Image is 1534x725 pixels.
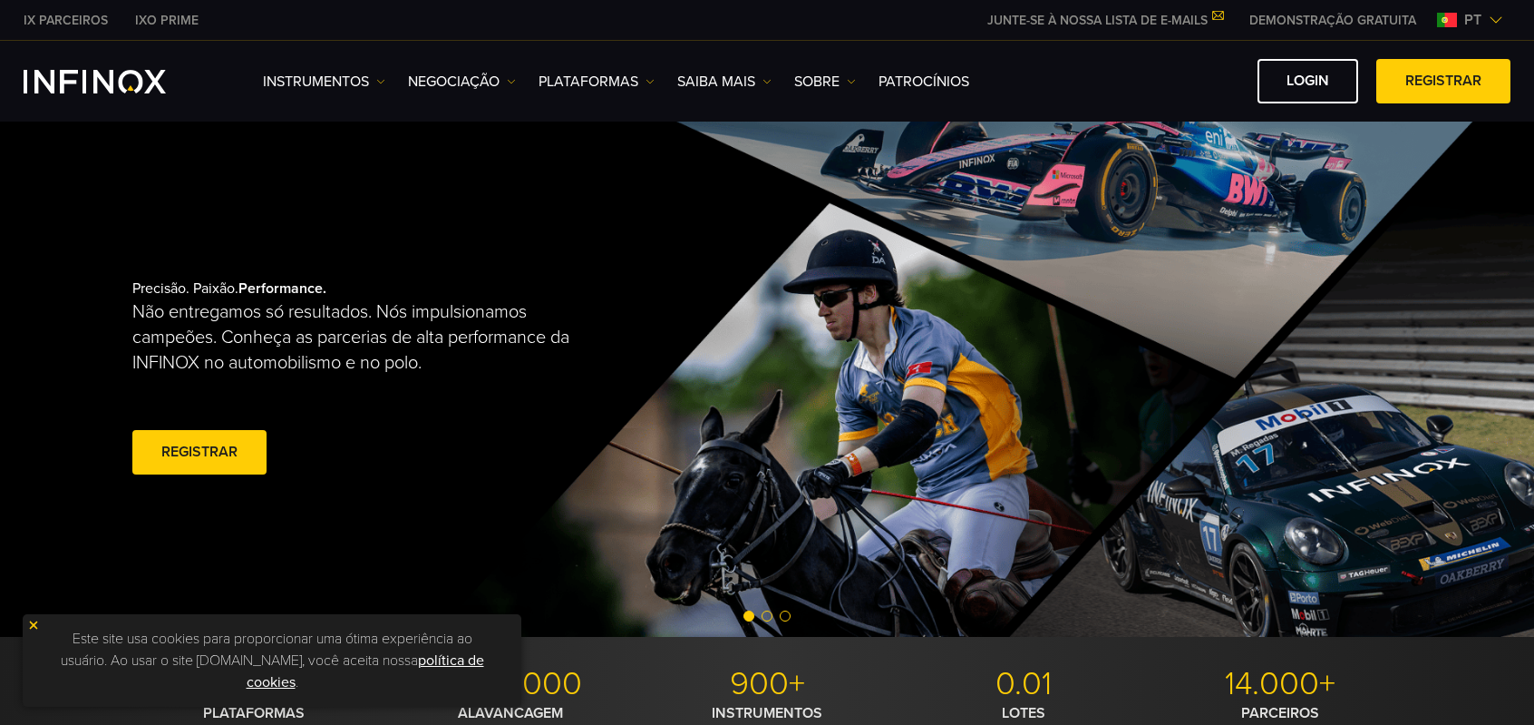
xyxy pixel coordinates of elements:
[238,279,326,298] strong: Performance.
[1457,9,1489,31] span: pt
[10,11,121,30] a: INFINOX
[32,623,512,698] p: Este site usa cookies para proporcionar uma ótima experiência ao usuário. Ao usar o site [DOMAIN_...
[121,11,212,30] a: INFINOX
[203,704,305,722] strong: PLATAFORMAS
[974,13,1236,28] a: JUNTE-SE À NOSSA LISTA DE E-MAILS
[1257,59,1358,103] a: Login
[879,71,969,93] a: Patrocínios
[1241,704,1319,722] strong: PARCEIROS
[539,71,655,93] a: PLATAFORMAS
[132,430,267,475] a: Registrar
[794,71,856,93] a: SOBRE
[132,250,704,508] div: Precisão. Paixão.
[27,619,40,632] img: yellow close icon
[1159,664,1402,704] p: 14.000+
[712,704,822,722] strong: INSTRUMENTOS
[743,611,754,622] span: Go to slide 1
[458,704,563,722] strong: ALAVANCAGEM
[677,71,772,93] a: Saiba mais
[132,299,589,376] p: Não entregamos só resultados. Nós impulsionamos campeões. Conheça as parcerias de alta performanc...
[1376,59,1510,103] a: Registrar
[1002,704,1045,722] strong: LOTES
[762,611,772,622] span: Go to slide 2
[24,70,209,93] a: INFINOX Logo
[263,71,385,93] a: Instrumentos
[780,611,791,622] span: Go to slide 3
[646,664,888,704] p: 900+
[408,71,516,93] a: NEGOCIAÇÃO
[902,664,1145,704] p: 0.01
[1236,11,1430,30] a: INFINOX MENU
